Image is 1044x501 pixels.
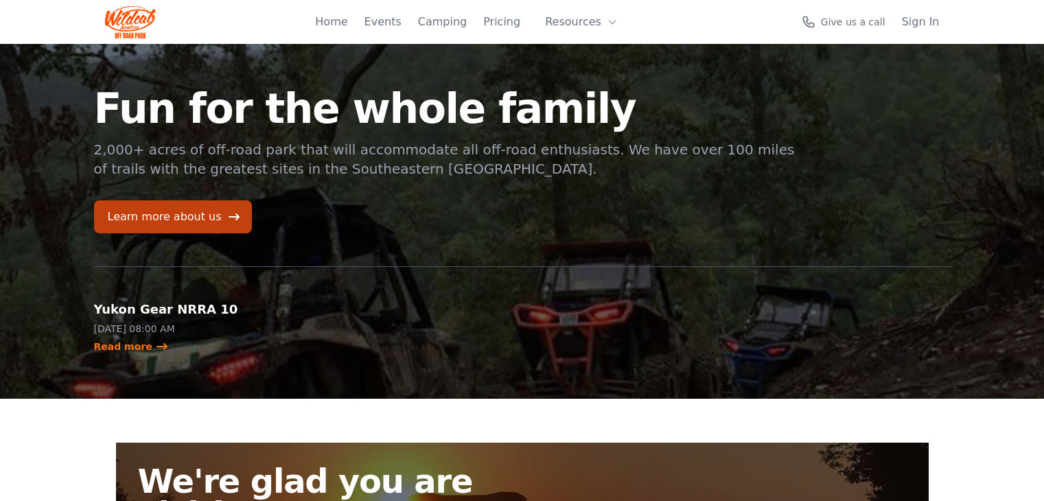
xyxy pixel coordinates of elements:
button: Resources [537,8,626,36]
p: [DATE] 08:00 AM [94,322,292,336]
p: 2,000+ acres of off-road park that will accommodate all off-road enthusiasts. We have over 100 mi... [94,140,797,178]
a: Pricing [483,14,520,30]
a: Learn more about us [94,200,252,233]
h2: Yukon Gear NRRA 10 [94,300,292,319]
a: Events [364,14,402,30]
a: Home [315,14,347,30]
img: Wildcat Logo [105,5,156,38]
a: Give us a call [802,15,885,29]
span: Give us a call [821,15,885,29]
a: Read more [94,340,169,353]
a: Sign In [902,14,940,30]
a: Camping [418,14,467,30]
h1: Fun for the whole family [94,88,797,129]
